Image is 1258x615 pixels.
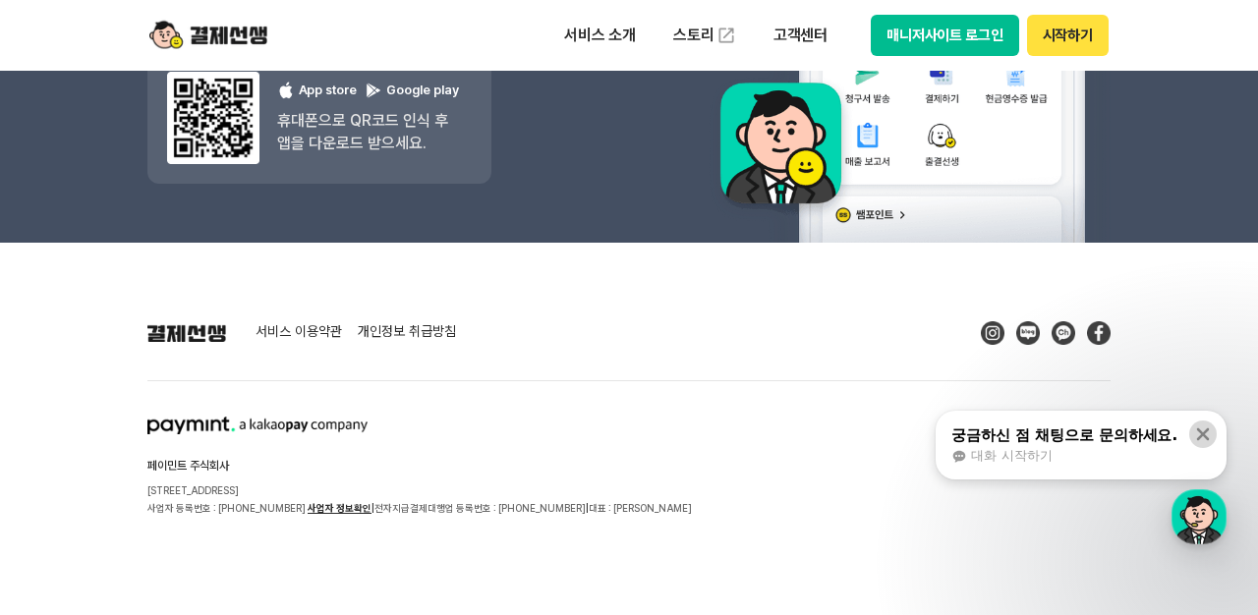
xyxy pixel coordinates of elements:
[716,26,736,45] img: 외부 도메인 오픈
[6,405,130,454] a: 홈
[358,324,456,342] a: 개인정보 취급방침
[308,502,372,514] a: 사업자 정보확인
[180,435,203,451] span: 대화
[365,82,459,100] p: Google play
[1087,321,1111,345] img: Facebook
[550,18,650,53] p: 서비스 소개
[147,417,368,434] img: paymint logo
[659,16,750,55] a: 스토리
[1052,321,1075,345] img: Kakao Talk
[147,481,692,499] p: [STREET_ADDRESS]
[1016,321,1040,345] img: Blog
[365,82,382,99] img: 구글 플레이 로고
[304,434,327,450] span: 설정
[372,502,374,514] span: |
[981,321,1004,345] img: Instagram
[167,72,259,164] img: 앱 다운도르드 qr
[277,82,357,100] p: App store
[62,434,74,450] span: 홈
[586,502,589,514] span: |
[254,405,377,454] a: 설정
[256,324,342,342] a: 서비스 이용약관
[1027,15,1109,56] button: 시작하기
[130,405,254,454] a: 대화
[147,324,226,342] img: 결제선생 로고
[277,82,295,99] img: 애플 로고
[871,15,1019,56] button: 매니저사이트 로그인
[277,109,459,154] p: 휴대폰으로 QR코드 인식 후 앱을 다운로드 받으세요.
[147,460,692,472] h2: 페이민트 주식회사
[760,18,841,53] p: 고객센터
[147,499,692,517] p: 사업자 등록번호 : [PHONE_NUMBER] 전자지급결제대행업 등록번호 : [PHONE_NUMBER] 대표 : [PERSON_NAME]
[149,17,267,54] img: logo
